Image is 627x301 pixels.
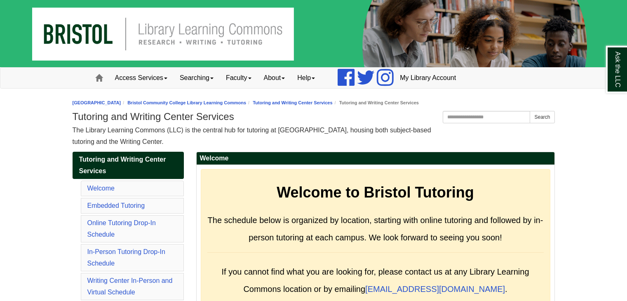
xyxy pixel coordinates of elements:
a: Welcome [87,185,115,192]
h1: Tutoring and Writing Center Services [73,111,555,122]
a: Faculty [220,68,258,88]
button: Search [530,111,554,123]
h2: Welcome [197,152,554,165]
li: Tutoring and Writing Center Services [333,99,419,107]
a: My Library Account [394,68,462,88]
a: In-Person Tutoring Drop-In Schedule [87,248,165,267]
a: Embedded Tutoring [87,202,145,209]
span: If you cannot find what you are looking for, please contact us at any Library Learning Commons lo... [221,267,529,294]
a: Tutoring and Writing Center Services [73,152,184,179]
a: About [258,68,291,88]
span: Tutoring and Writing Center Services [79,156,166,174]
span: The schedule below is organized by location, starting with online tutoring and followed by in-per... [208,216,543,242]
nav: breadcrumb [73,99,555,107]
strong: Welcome to Bristol Tutoring [277,184,474,201]
a: Searching [174,68,220,88]
a: [GEOGRAPHIC_DATA] [73,100,121,105]
a: Writing Center In-Person and Virtual Schedule [87,277,173,296]
a: [EMAIL_ADDRESS][DOMAIN_NAME] [365,285,505,294]
a: Access Services [109,68,174,88]
a: Help [291,68,321,88]
span: The Library Learning Commons (LLC) is the central hub for tutoring at [GEOGRAPHIC_DATA], housing ... [73,127,431,145]
a: Online Tutoring Drop-In Schedule [87,219,156,238]
a: Tutoring and Writing Center Services [253,100,332,105]
a: Bristol Community College Library Learning Commons [127,100,246,105]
